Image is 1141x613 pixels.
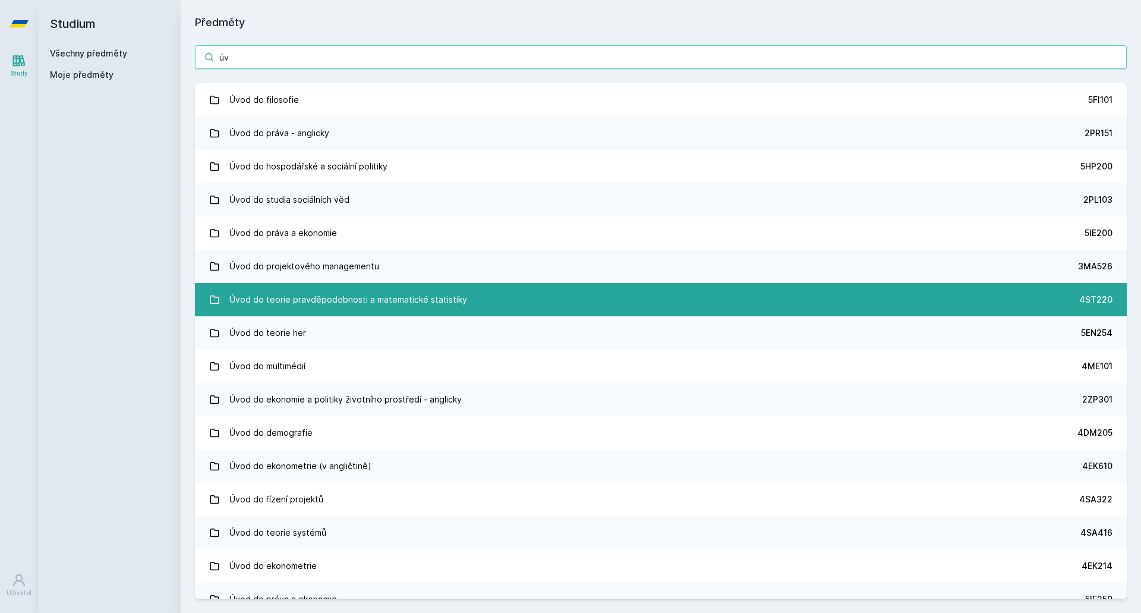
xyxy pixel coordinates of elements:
[195,150,1127,183] a: Úvod do hospodářské a sociální politiky 5HP200
[1082,560,1112,572] div: 4EK214
[1080,161,1112,172] div: 5HP200
[229,254,379,278] div: Úvod do projektového managementu
[1079,294,1112,306] div: 4ST220
[229,587,337,611] div: Úvod do práva a ekonomie
[229,354,305,378] div: Úvod do multimédií
[1077,427,1112,439] div: 4DM205
[229,121,329,145] div: Úvod do práva - anglicky
[1085,593,1112,605] div: 5IE250
[229,554,317,578] div: Úvod do ekonometrie
[195,350,1127,383] a: Úvod do multimédií 4ME101
[1082,394,1112,405] div: 2ZP301
[1082,460,1112,472] div: 4EK610
[229,421,313,445] div: Úvod do demografie
[195,45,1127,69] input: Název nebo ident předmětu…
[229,88,299,112] div: Úvod do filosofie
[195,516,1127,549] a: Úvod do teorie systémů 4SA416
[1079,493,1112,505] div: 4SA322
[7,589,31,598] div: Uživatel
[229,388,462,411] div: Úvod do ekonomie a politiky životního prostředí - anglicky
[2,567,36,603] a: Uživatel
[195,483,1127,516] a: Úvod do řízení projektů 4SA322
[1078,260,1112,272] div: 3MA526
[1088,94,1112,106] div: 5FI101
[195,549,1127,583] a: Úvod do ekonometrie 4EK214
[195,83,1127,117] a: Úvod do filosofie 5FI101
[1085,227,1112,239] div: 5IE200
[1081,327,1112,339] div: 5EN254
[195,416,1127,449] a: Úvod do demografie 4DM205
[1080,527,1112,539] div: 4SA416
[2,48,36,84] a: Study
[11,69,28,78] div: Study
[195,383,1127,416] a: Úvod do ekonomie a politiky životního prostředí - anglicky 2ZP301
[195,14,1127,31] h1: Předměty
[229,155,387,178] div: Úvod do hospodářské a sociální politiky
[229,221,337,245] div: Úvod do práva a ekonomie
[229,188,349,212] div: Úvod do studia sociálních věd
[195,250,1127,283] a: Úvod do projektového managementu 3MA526
[229,454,371,478] div: Úvod do ekonometrie (v angličtině)
[195,316,1127,350] a: Úvod do teorie her 5EN254
[229,488,323,511] div: Úvod do řízení projektů
[229,521,326,545] div: Úvod do teorie systémů
[195,449,1127,483] a: Úvod do ekonometrie (v angličtině) 4EK610
[50,69,114,81] span: Moje předměty
[229,288,467,312] div: Úvod do teorie pravděpodobnosti a matematické statistiky
[1085,127,1112,139] div: 2PR151
[229,321,306,345] div: Úvod do teorie her
[195,283,1127,316] a: Úvod do teorie pravděpodobnosti a matematické statistiky 4ST220
[195,216,1127,250] a: Úvod do práva a ekonomie 5IE200
[1083,194,1112,206] div: 2PL103
[195,183,1127,216] a: Úvod do studia sociálních věd 2PL103
[50,48,127,58] a: Všechny předměty
[1082,360,1112,372] div: 4ME101
[195,117,1127,150] a: Úvod do práva - anglicky 2PR151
